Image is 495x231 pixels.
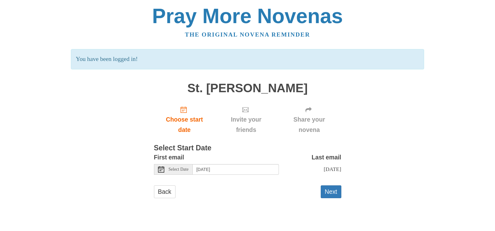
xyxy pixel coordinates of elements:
span: Choose start date [160,114,209,135]
span: Select Date [169,167,189,172]
span: Share your novena [284,114,335,135]
a: Pray More Novenas [152,4,343,28]
label: First email [154,152,184,163]
a: The original novena reminder [185,31,310,38]
span: [DATE] [324,166,341,172]
h1: St. [PERSON_NAME] [154,82,341,95]
div: Click "Next" to confirm your start date first. [277,101,341,138]
a: Choose start date [154,101,215,138]
h3: Select Start Date [154,144,341,152]
label: Last email [312,152,341,163]
button: Next [321,185,341,198]
a: Back [154,185,176,198]
span: Invite your friends [221,114,271,135]
p: You have been logged in! [71,49,424,69]
div: Click "Next" to confirm your start date first. [215,101,277,138]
